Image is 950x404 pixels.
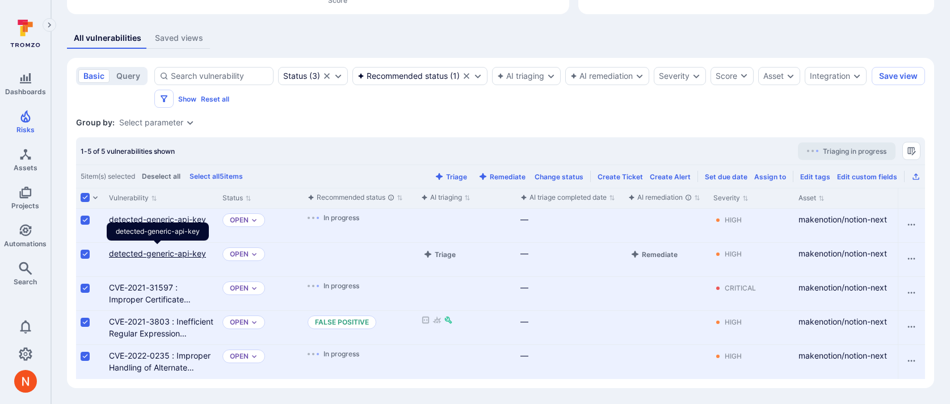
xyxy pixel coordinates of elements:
[786,71,795,81] button: Expand dropdown
[902,318,920,336] button: Row actions menu
[421,315,430,327] div: Not reachable
[902,216,920,234] button: Row actions menu
[692,71,701,81] button: Expand dropdown
[11,201,39,210] span: Projects
[725,250,742,259] div: High
[763,71,784,81] button: Asset
[14,370,37,393] img: ACg8ocIprwjrgDQnDsNSk9Ghn5p5-B8DpAKWoJ5Gi9syOE4K59tr4Q=s96-c
[140,172,183,180] button: Deselect all
[303,311,417,344] div: Cell for aiCtx.triageStatus
[230,352,249,361] p: Open
[104,277,218,310] div: Cell for Vulnerability
[109,317,213,350] a: CVE-2021-3803 : Inefficient Regular Expression Complexity
[628,247,680,261] button: Remediate
[76,345,104,379] div: Cell for selection
[624,209,709,242] div: Cell for aiCtx.remediationStatus
[308,285,319,287] img: Loading...
[432,315,442,327] div: Not exploitable
[230,216,249,225] button: Open
[650,172,691,181] button: Create Alert
[516,277,624,310] div: Cell for aiCtx.triageFinishedAt
[16,125,35,134] span: Risks
[222,193,251,203] button: Sort by Status
[444,315,453,327] div: Fixable
[187,172,245,180] button: Select all5items
[624,345,709,379] div: Cell for aiCtx.remediationStatus
[624,311,709,344] div: Cell for aiCtx.remediationStatus
[81,147,175,155] span: 1-5 of 5 vulnerabilities shown
[497,71,544,81] button: AI triaging
[659,71,690,81] button: Severity
[74,32,141,44] div: All vulnerabilities
[798,317,887,326] a: makenotion/notion-next
[709,345,794,379] div: Cell for Severity
[283,71,307,81] div: Status
[800,172,830,181] div: Edit tags
[716,70,737,82] div: Score
[178,95,196,103] button: Show
[902,284,920,302] button: Row actions menu
[520,192,607,203] div: AI triage completed date
[417,277,516,310] div: Cell for aiCtx
[417,209,516,242] div: Cell for aiCtx
[76,209,104,242] div: Cell for selection
[535,172,583,181] div: Change status
[76,117,115,128] span: Group by:
[81,250,90,259] span: Select row
[570,71,633,81] button: AI remediation
[794,243,896,276] div: Cell for Asset
[334,71,343,81] button: Expand dropdown
[798,351,887,360] a: makenotion/notion-next
[358,71,460,81] div: ( 1 )
[628,192,692,203] div: AI remediation
[111,69,145,83] button: query
[251,353,258,360] button: Expand dropdown
[794,311,896,344] div: Cell for Asset
[358,71,448,81] div: Recommended status
[308,353,319,355] img: Loading...
[230,318,249,327] button: Open
[308,192,394,203] div: Recommended status
[902,142,920,160] div: Manage columns
[902,352,920,370] button: Row actions menu
[303,209,417,242] div: Cell for aiCtx.triageStatus
[76,277,104,310] div: Cell for selection
[713,193,749,203] button: Sort by Severity
[251,217,258,224] button: Expand dropdown
[119,118,195,127] div: grouping parameters
[872,67,925,85] button: Save view
[45,20,53,30] i: Expand navigation menu
[810,71,850,81] div: Integration
[598,172,643,181] div: Create Ticket
[794,277,896,310] div: Cell for Asset
[837,172,897,181] button: Edit custom fields
[421,247,458,261] button: Triage
[711,67,754,85] button: Score
[520,315,619,327] div: —
[421,192,462,203] div: AI triaging
[154,90,174,108] button: Filters
[516,243,624,276] div: Cell for aiCtx.triageFinishedAt
[898,209,925,242] div: Cell for
[81,193,90,202] span: Select all rows
[201,95,229,103] button: Reset all
[462,71,471,81] button: Clear selection
[43,18,56,32] button: Expand navigation menu
[473,71,482,81] button: Expand dropdown
[624,243,709,276] div: Cell for aiCtx.remediationStatus
[218,277,303,310] div: Cell for Status
[624,277,709,310] div: Cell for aiCtx.remediationStatus
[898,277,925,310] div: Cell for
[308,213,412,222] div: In progress
[421,193,470,202] button: Sort by function(){return k.createElement(pN.A,{direction:"row",alignItems:"center",gap:4},k.crea...
[794,345,896,379] div: Cell for Asset
[107,222,209,241] div: detected-generic-api-key
[308,217,319,219] img: Loading...
[104,209,218,242] div: Cell for Vulnerability
[432,172,469,181] button: Triage with AI
[251,251,258,258] button: Expand dropdown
